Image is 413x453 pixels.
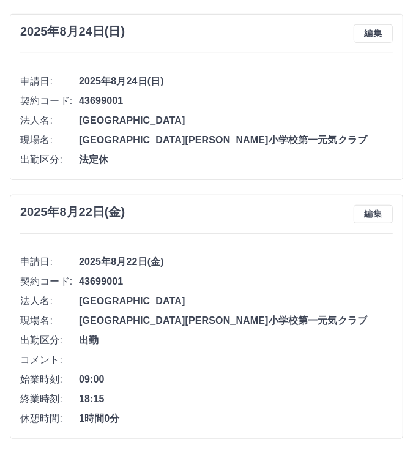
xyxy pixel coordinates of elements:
span: 2025年8月24日(日) [79,74,393,89]
span: コメント: [20,353,79,367]
span: 出勤 [79,333,393,348]
span: 09:00 [79,372,393,387]
span: 2025年8月22日(金) [79,255,393,269]
span: [GEOGRAPHIC_DATA][PERSON_NAME]小学校第一元気クラブ [79,133,393,148]
span: 出勤区分: [20,152,79,167]
span: 申請日: [20,74,79,89]
span: 始業時刻: [20,372,79,387]
span: 1時間0分 [79,411,393,426]
span: 18:15 [79,392,393,406]
span: 契約コード: [20,274,79,289]
h3: 2025年8月22日(金) [20,205,125,219]
span: 出勤区分: [20,333,79,348]
span: 契約コード: [20,94,79,108]
span: 終業時刻: [20,392,79,406]
span: [GEOGRAPHIC_DATA] [79,294,393,309]
span: 43699001 [79,94,393,108]
span: 法定休 [79,152,393,167]
span: 現場名: [20,133,79,148]
h3: 2025年8月24日(日) [20,24,125,39]
span: 申請日: [20,255,79,269]
span: [GEOGRAPHIC_DATA] [79,113,393,128]
span: 法人名: [20,294,79,309]
span: 法人名: [20,113,79,128]
button: 編集 [354,24,393,43]
span: [GEOGRAPHIC_DATA][PERSON_NAME]小学校第一元気クラブ [79,313,393,328]
span: 43699001 [79,274,393,289]
span: 現場名: [20,313,79,328]
span: 休憩時間: [20,411,79,426]
button: 編集 [354,205,393,223]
